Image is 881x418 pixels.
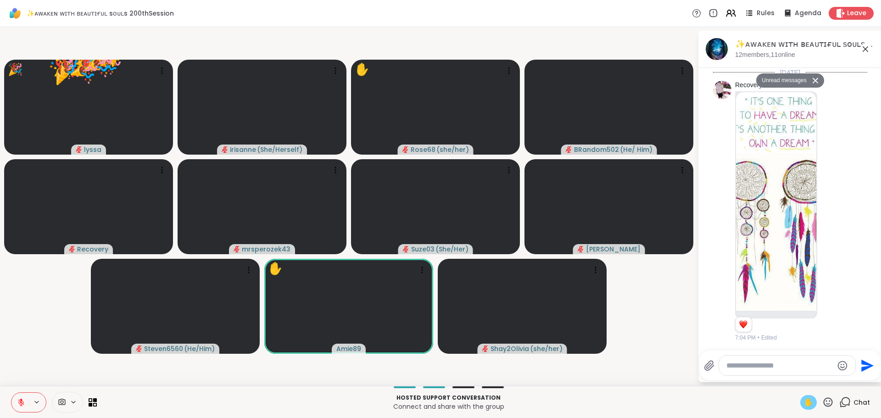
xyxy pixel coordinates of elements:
span: Edited [761,334,777,342]
span: irisanne [230,145,256,154]
button: Unread messages [756,73,809,88]
img: ✨ᴀᴡᴀᴋᴇɴ ᴡɪᴛʜ ʙᴇᴀᴜᴛɪғᴜʟ sᴏᴜʟs 200thSession, Sep 09 [706,38,728,60]
p: 12 members, 11 online [735,50,795,60]
a: Recovery [735,81,762,90]
button: Send [856,355,876,376]
span: ( she/her ) [530,344,563,353]
span: mrsperozek43 [242,245,290,254]
img: https://sharewell-space-live.sfo3.digitaloceanspaces.com/user-generated/c703a1d2-29a7-4d77-aef4-3... [713,81,731,99]
span: audio-muted [566,146,572,153]
button: Emoji picker [837,360,848,371]
div: ✋ [268,260,283,278]
span: Steven6560 [144,344,183,353]
span: audio-muted [76,146,82,153]
span: ( She/Herself ) [257,145,302,154]
span: Rose68 [411,145,435,154]
span: audio-muted [403,246,409,252]
span: ( He/ Him ) [620,145,652,154]
span: Suze03 [411,245,435,254]
p: Connect and share with the group [102,402,795,411]
span: ( He/Him ) [184,344,215,353]
span: ( She/Her ) [435,245,468,254]
div: ✋ [355,61,369,78]
div: Reaction list [736,317,752,332]
span: audio-muted [136,346,142,352]
img: ShareWell Logomark [7,6,23,21]
span: 7:04 PM [735,334,756,342]
span: Shay2Olivia [491,344,529,353]
span: audio-muted [234,246,240,252]
span: ( she/her ) [436,145,469,154]
span: audio-muted [578,246,584,252]
button: Reactions: love [738,321,748,328]
span: lyssa [84,145,101,154]
textarea: Type your message [726,361,833,370]
span: Recovery [77,245,108,254]
span: [DATE] [775,68,806,77]
span: ✨ᴀᴡᴀᴋᴇɴ ᴡɪᴛʜ ʙᴇᴀᴜᴛɪғᴜʟ sᴏᴜʟs 200thSession [27,9,174,18]
p: Hosted support conversation [102,394,795,402]
span: Amie89 [336,344,361,353]
span: audio-muted [402,146,409,153]
span: [PERSON_NAME] [586,245,641,254]
span: Chat [853,398,870,407]
span: audio-muted [222,146,228,153]
div: 🎉 [8,61,22,78]
span: ✋ [804,397,813,408]
span: BRandom502 [574,145,619,154]
span: • [758,334,759,342]
span: audio-muted [69,246,75,252]
button: 🎉 [58,43,112,96]
img: 17574148890502153070944662002629.jpg [736,92,816,311]
span: audio-muted [482,346,489,352]
span: Agenda [795,9,821,18]
div: ✨ᴀᴡᴀᴋᴇɴ ᴡɪᴛʜ ʙᴇᴀᴜᴛɪғᴜʟ sᴏᴜʟs 200thSession, [DATE] [735,39,875,50]
span: Rules [757,9,775,18]
span: Leave [847,9,866,18]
